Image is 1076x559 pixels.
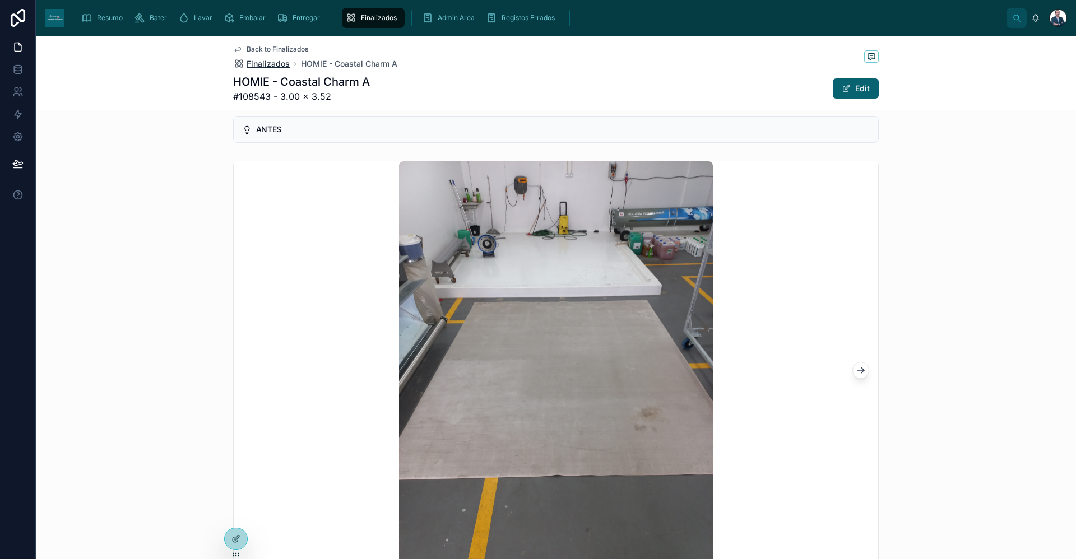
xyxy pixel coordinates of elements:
[194,13,212,22] span: Lavar
[78,8,131,28] a: Resumo
[73,6,1007,30] div: scrollable content
[45,9,64,27] img: App logo
[233,90,370,103] span: #108543 - 3.00 x 3.52
[361,13,397,22] span: Finalizados
[301,58,397,69] a: HOMIE - Coastal Charm A
[483,8,563,28] a: Registos Errados
[438,13,475,22] span: Admin Area
[233,58,290,69] a: Finalizados
[833,78,879,99] button: Edit
[233,74,370,90] h1: HOMIE - Coastal Charm A
[239,13,266,22] span: Embalar
[256,125,869,133] h5: ANTES
[342,8,405,28] a: Finalizados
[273,8,328,28] a: Entregar
[131,8,175,28] a: Bater
[150,13,167,22] span: Bater
[220,8,273,28] a: Embalar
[419,8,483,28] a: Admin Area
[293,13,320,22] span: Entregar
[97,13,123,22] span: Resumo
[247,58,290,69] span: Finalizados
[233,45,308,54] a: Back to Finalizados
[502,13,555,22] span: Registos Errados
[175,8,220,28] a: Lavar
[247,45,308,54] span: Back to Finalizados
